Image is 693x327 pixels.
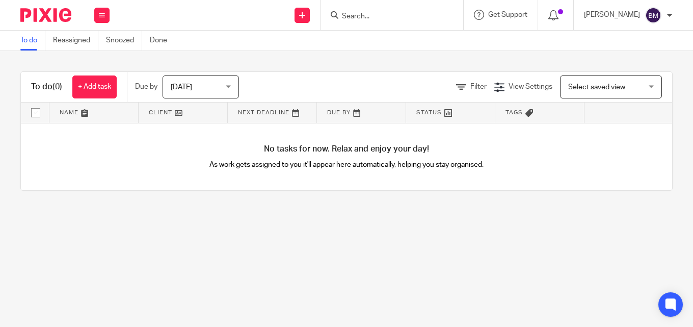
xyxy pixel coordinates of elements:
a: + Add task [72,76,117,98]
span: (0) [52,83,62,91]
span: View Settings [509,83,552,90]
span: Filter [470,83,487,90]
img: svg%3E [645,7,661,23]
img: Pixie [20,8,71,22]
span: Select saved view [568,84,625,91]
span: [DATE] [171,84,192,91]
h4: No tasks for now. Relax and enjoy your day! [21,144,672,155]
p: [PERSON_NAME] [584,10,640,20]
a: Snoozed [106,31,142,51]
p: Due by [135,82,157,92]
span: Tags [505,110,523,115]
a: Done [150,31,175,51]
span: Get Support [488,11,527,18]
h1: To do [31,82,62,92]
p: As work gets assigned to you it'll appear here automatically, helping you stay organised. [184,160,510,170]
a: To do [20,31,45,51]
input: Search [341,12,433,21]
a: Reassigned [53,31,98,51]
